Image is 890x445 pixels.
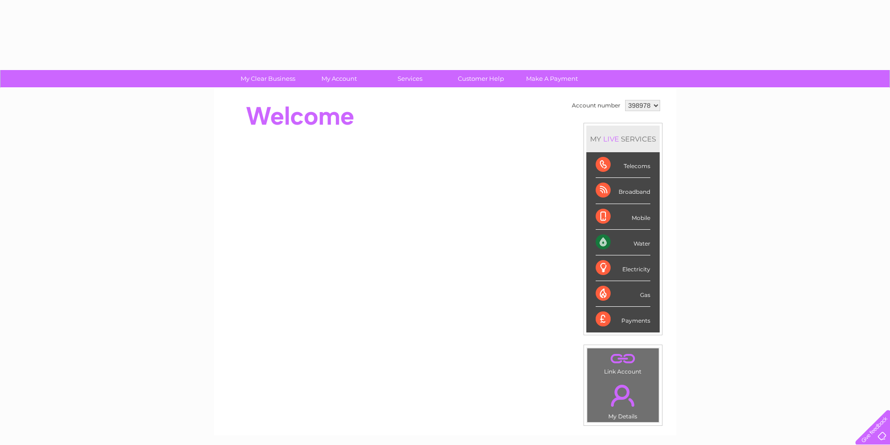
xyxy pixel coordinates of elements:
a: Customer Help [442,70,520,87]
div: Payments [596,307,650,332]
a: My Clear Business [229,70,306,87]
div: LIVE [601,134,621,143]
div: Gas [596,281,650,307]
a: My Account [300,70,377,87]
td: Account number [570,98,623,113]
div: Electricity [596,255,650,281]
div: Mobile [596,204,650,230]
a: Make A Payment [513,70,591,87]
div: MY SERVICES [586,126,660,152]
div: Telecoms [596,152,650,178]
div: Broadband [596,178,650,204]
div: Water [596,230,650,255]
td: Link Account [587,348,659,377]
td: My Details [587,377,659,423]
a: . [590,379,656,412]
a: . [590,351,656,367]
a: Services [371,70,449,87]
